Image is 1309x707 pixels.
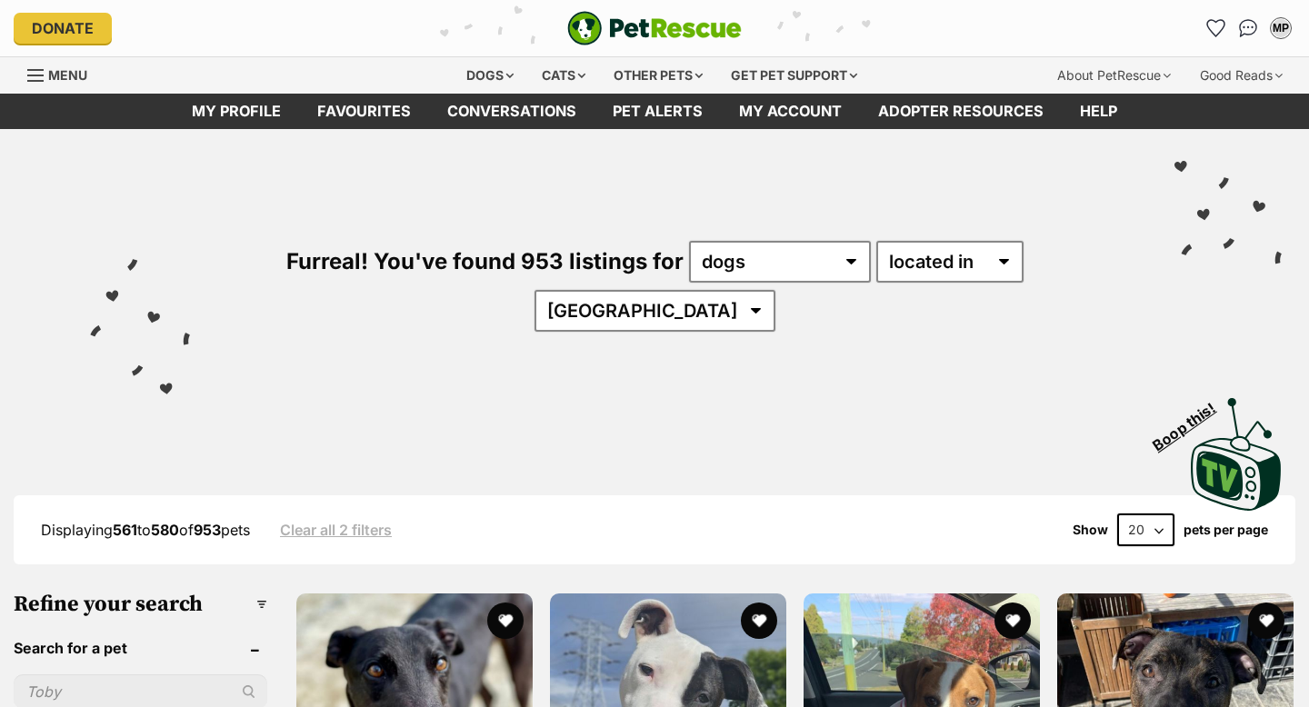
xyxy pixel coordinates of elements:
[151,521,179,539] strong: 580
[1062,94,1135,129] a: Help
[174,94,299,129] a: My profile
[1272,19,1290,37] div: MP
[299,94,429,129] a: Favourites
[194,521,221,539] strong: 953
[1191,398,1282,511] img: PetRescue TV logo
[113,521,137,539] strong: 561
[48,67,87,83] span: Menu
[1044,57,1184,94] div: About PetRescue
[14,13,112,44] a: Donate
[601,57,715,94] div: Other pets
[1201,14,1295,43] ul: Account quick links
[14,592,267,617] h3: Refine your search
[1184,523,1268,537] label: pets per page
[1201,14,1230,43] a: Favourites
[27,57,100,90] a: Menu
[1150,388,1234,453] span: Boop this!
[1248,602,1284,639] button: favourite
[529,57,598,94] div: Cats
[1239,19,1258,37] img: chat-41dd97257d64d25036548639549fe6c8038ab92f7586957e7f3b1b290dea8141.svg
[567,11,742,45] img: logo-e224e6f780fb5917bec1dbf3a21bbac754714ae5b6737aabdf751b685950b380.svg
[718,57,870,94] div: Get pet support
[860,94,1062,129] a: Adopter resources
[280,522,392,538] a: Clear all 2 filters
[595,94,721,129] a: Pet alerts
[1234,14,1263,43] a: Conversations
[14,640,267,656] header: Search for a pet
[286,248,684,274] span: Furreal! You've found 953 listings for
[1073,523,1108,537] span: Show
[994,602,1031,639] button: favourite
[454,57,526,94] div: Dogs
[1187,57,1295,94] div: Good Reads
[429,94,595,129] a: conversations
[1191,382,1282,514] a: Boop this!
[741,602,777,639] button: favourite
[41,521,250,539] span: Displaying to of pets
[1266,14,1295,43] button: My account
[567,11,742,45] a: PetRescue
[721,94,860,129] a: My account
[487,602,524,639] button: favourite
